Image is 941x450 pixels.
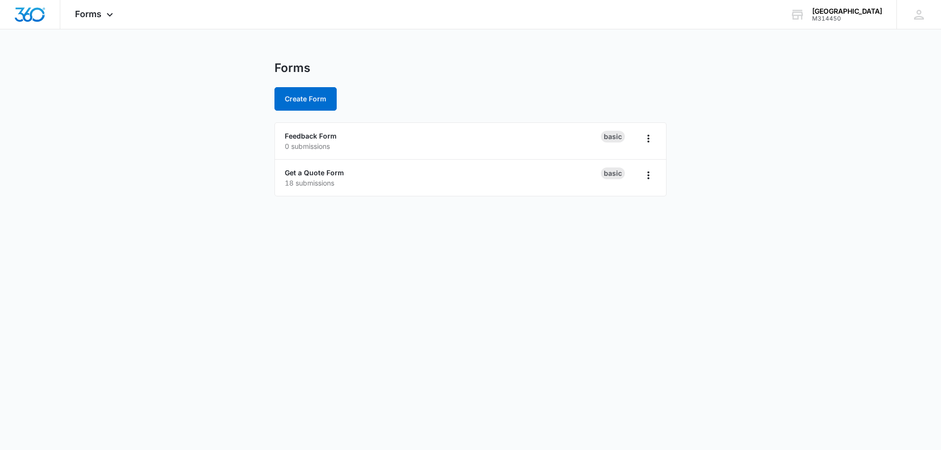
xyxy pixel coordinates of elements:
[285,178,601,188] p: 18 submissions
[285,141,601,151] p: 0 submissions
[274,87,337,111] button: Create Form
[601,131,625,142] div: Basic
[75,9,101,19] span: Forms
[601,167,625,179] div: Basic
[641,131,656,146] button: Overflow Menu
[812,15,882,22] div: account id
[812,7,882,15] div: account name
[285,132,337,140] a: Feedback Form
[285,168,344,177] a: Get a Quote Form
[274,61,310,75] h1: Forms
[641,167,656,183] button: Overflow Menu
